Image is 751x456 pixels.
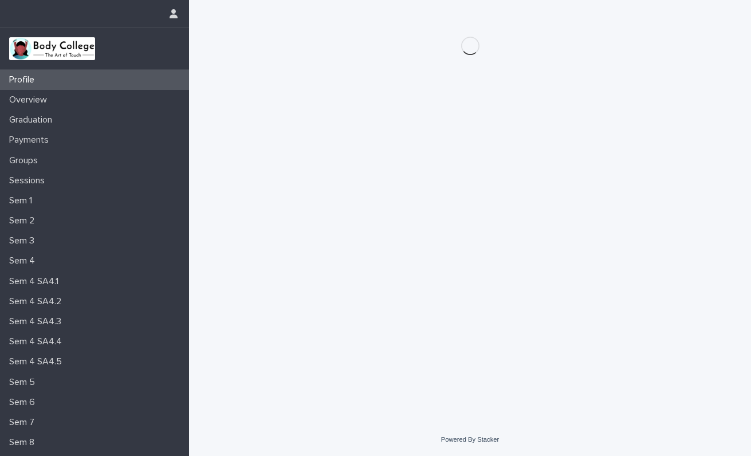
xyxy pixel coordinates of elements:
p: Sem 7 [5,417,44,428]
p: Sessions [5,175,54,186]
p: Sem 5 [5,377,44,388]
p: Groups [5,155,47,166]
p: Payments [5,135,58,146]
p: Sem 8 [5,437,44,448]
img: xvtzy2PTuGgGH0xbwGb2 [9,37,95,60]
p: Sem 1 [5,195,41,206]
p: Sem 4 [5,255,44,266]
p: Sem 4 SA4.5 [5,356,71,367]
p: Overview [5,95,56,105]
p: Profile [5,74,44,85]
p: Sem 4 SA4.4 [5,336,71,347]
p: Sem 4 SA4.3 [5,316,70,327]
p: Sem 4 SA4.1 [5,276,68,287]
p: Graduation [5,115,61,125]
a: Powered By Stacker [441,436,499,443]
p: Sem 2 [5,215,44,226]
p: Sem 3 [5,235,44,246]
p: Sem 4 SA4.2 [5,296,70,307]
p: Sem 6 [5,397,44,408]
